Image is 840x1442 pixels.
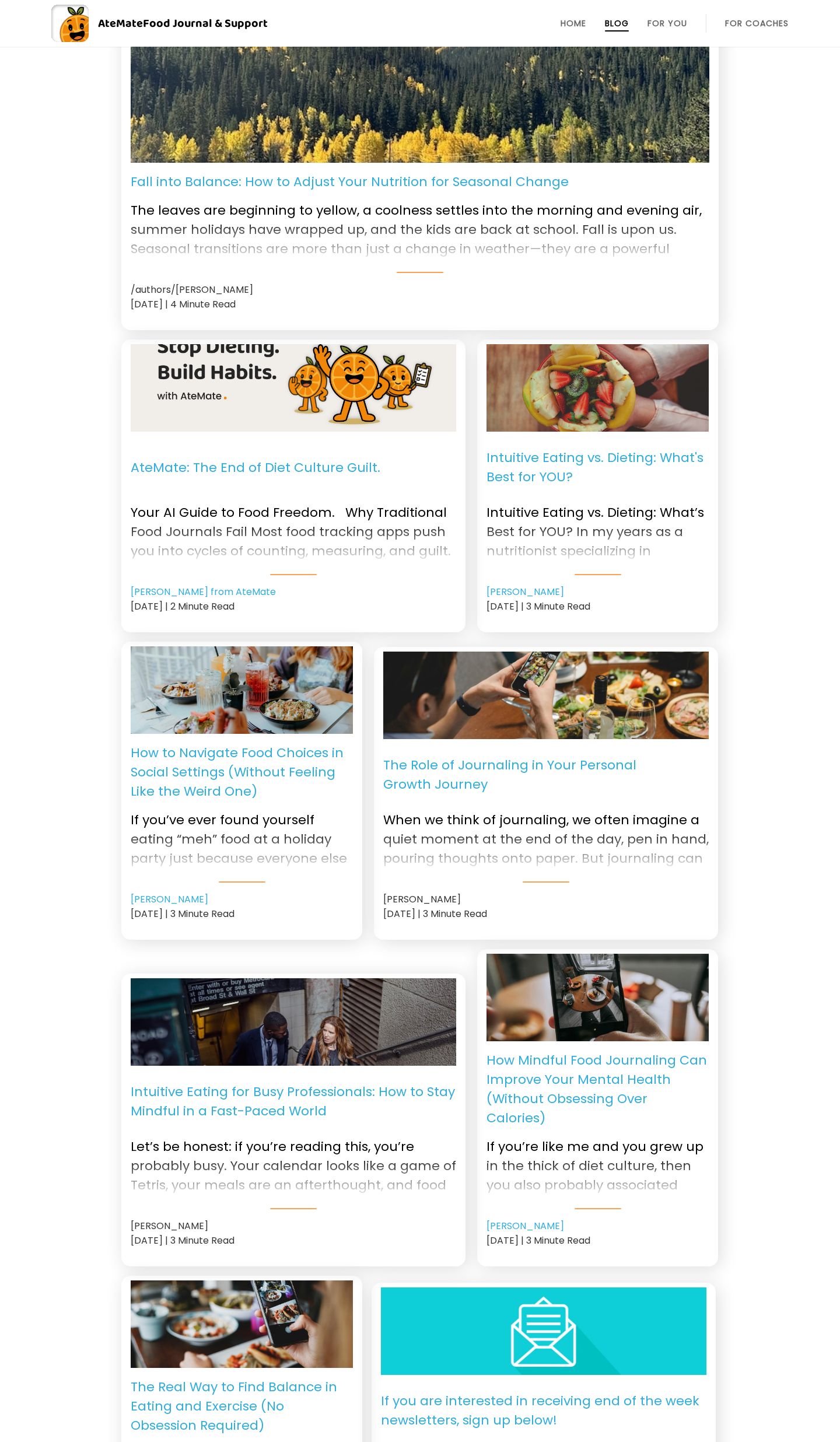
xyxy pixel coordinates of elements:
a: How to Navigate Food Choices in Social Settings (Without Feeling Like the Weird One) If you’ve ev... [131,743,353,883]
p: Intuitive Eating vs. Dieting: What’s Best for YOU? In my years as a nutritionist specializing in ... [487,494,709,559]
p: If you are interested in receiving end of the week newsletters, sign up below! [381,1384,706,1437]
div: [DATE] | 3 Minute Read [131,907,353,921]
p: Your AI Guide to Food Freedom. Why Traditional Food Journals Fail Most food tracking apps push yo... [131,494,456,559]
img: intuitive eating for bust professionals. Image: Pexels - Mizuno K [131,915,456,1130]
div: [DATE] | 3 Minute Read [131,1233,456,1248]
div: AteMate [89,14,268,33]
div: [DATE] | 3 Minute Read [383,907,709,921]
p: If you’re like me and you grew up in the thick of diet culture, then you also probably associated... [487,1128,709,1193]
a: AteMate: The End of Diet Culture Guilt. Your AI Guide to Food Freedom. Why Traditional Food Journ... [131,441,456,575]
p: The leaves are beginning to yellow, a coolness settles into the morning and evening air, summer h... [131,191,709,257]
p: The Role of Journaling in Your Personal Growth Journey [383,748,709,801]
div: [DATE] | 4 Minute Read [131,297,709,311]
p: Intuitive Eating vs. Dieting: What's Best for YOU? [487,441,709,494]
a: [PERSON_NAME] [131,892,208,907]
a: [PERSON_NAME] from AteMate [131,585,276,599]
a: How Mindful Food Journaling Can Improve Your Mental Health (Without Obsessing Over Calories) If y... [487,1051,709,1209]
a: Balance in mindful eating and exercise. Image: Pexels - ROMAN ODINTSOV [131,1280,353,1368]
div: [DATE] | 3 Minute Read [487,1233,709,1248]
img: Food Journaling and Mental Health. Image: Pexels - Artem BalashevskyFood Journaling and Mental He... [487,925,709,1070]
div: [DATE] | 3 Minute Read [487,599,709,614]
a: [PERSON_NAME] [487,1219,564,1233]
a: Home [561,19,586,28]
a: Intuitive Eating for Busy Professionals: How to Stay Mindful in a Fast-Paced World Let’s be hones... [131,1075,456,1209]
img: Stop Dieting. Build Habits. with AteMate [131,304,456,473]
p: If you’ve ever found yourself eating “meh” food at a holiday party just because everyone else was... [131,801,353,866]
a: For Coaches [725,19,789,28]
a: Intuitive Eating. Image: Unsplash-giancarlo-duarte [487,344,709,432]
a: intuitive eating for bust professionals. Image: Pexels - Mizuno K [131,978,456,1066]
p: Intuitive Eating for Busy Professionals: How to Stay Mindful in a Fast-Paced World [131,1075,456,1128]
a: [PERSON_NAME] [487,585,564,599]
p: When we think of journaling, we often imagine a quiet moment at the end of the day, pen in hand, ... [383,801,709,866]
a: Social Eating. Image: Pexels - thecactusena ‎ [131,646,353,734]
div: [PERSON_NAME] [131,1219,456,1233]
a: Intuitive Eating vs. Dieting: What's Best for YOU? Intuitive Eating vs. Dieting: What’s Best for ... [487,441,709,575]
a: Role of journaling. Image: Pexels - cottonbro studio [383,652,709,739]
p: How Mindful Food Journaling Can Improve Your Mental Health (Without Obsessing Over Calories) [487,1051,709,1128]
a: Fall into Balance: How to Adjust Your Nutrition for Seasonal Change The leaves are beginning to y... [131,172,709,273]
img: Smiley face [381,1270,706,1393]
span: Food Journal & Support [143,14,268,33]
a: AteMateFood Journal & Support [51,5,789,42]
a: The Role of Journaling in Your Personal Growth Journey When we think of journaling, we often imag... [383,748,709,883]
p: Fall into Balance: How to Adjust Your Nutrition for Seasonal Change [131,172,569,191]
p: How to Navigate Food Choices in Social Settings (Without Feeling Like the Weird One) [131,743,353,801]
div: [DATE] | 2 Minute Read [131,599,456,614]
div: [PERSON_NAME] [383,892,709,907]
a: Stop Dieting. Build Habits. with AteMate [131,344,456,432]
img: Intuitive Eating. Image: Unsplash-giancarlo-duarte [487,326,709,450]
p: AteMate: The End of Diet Culture Guilt. [131,441,380,494]
div: /authors/[PERSON_NAME] [131,282,709,297]
img: Social Eating. Image: Pexels - thecactusena ‎ [131,628,353,752]
a: Blog [605,19,629,28]
a: For You [647,19,687,28]
p: Let’s be honest: if you’re reading this, you’re probably busy. Your calendar looks like a game of... [131,1128,456,1193]
img: Role of journaling. Image: Pexels - cottonbro studio [383,598,709,792]
a: Food Journaling and Mental Health. Image: Pexels - Artem BalashevskyFood Journaling and Mental He... [487,954,709,1041]
img: Balance in mindful eating and exercise. Image: Pexels - ROMAN ODINTSOV [131,1254,353,1395]
p: The Real Way to Find Balance in Eating and Exercise (No Obsession Required) [131,1377,353,1435]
